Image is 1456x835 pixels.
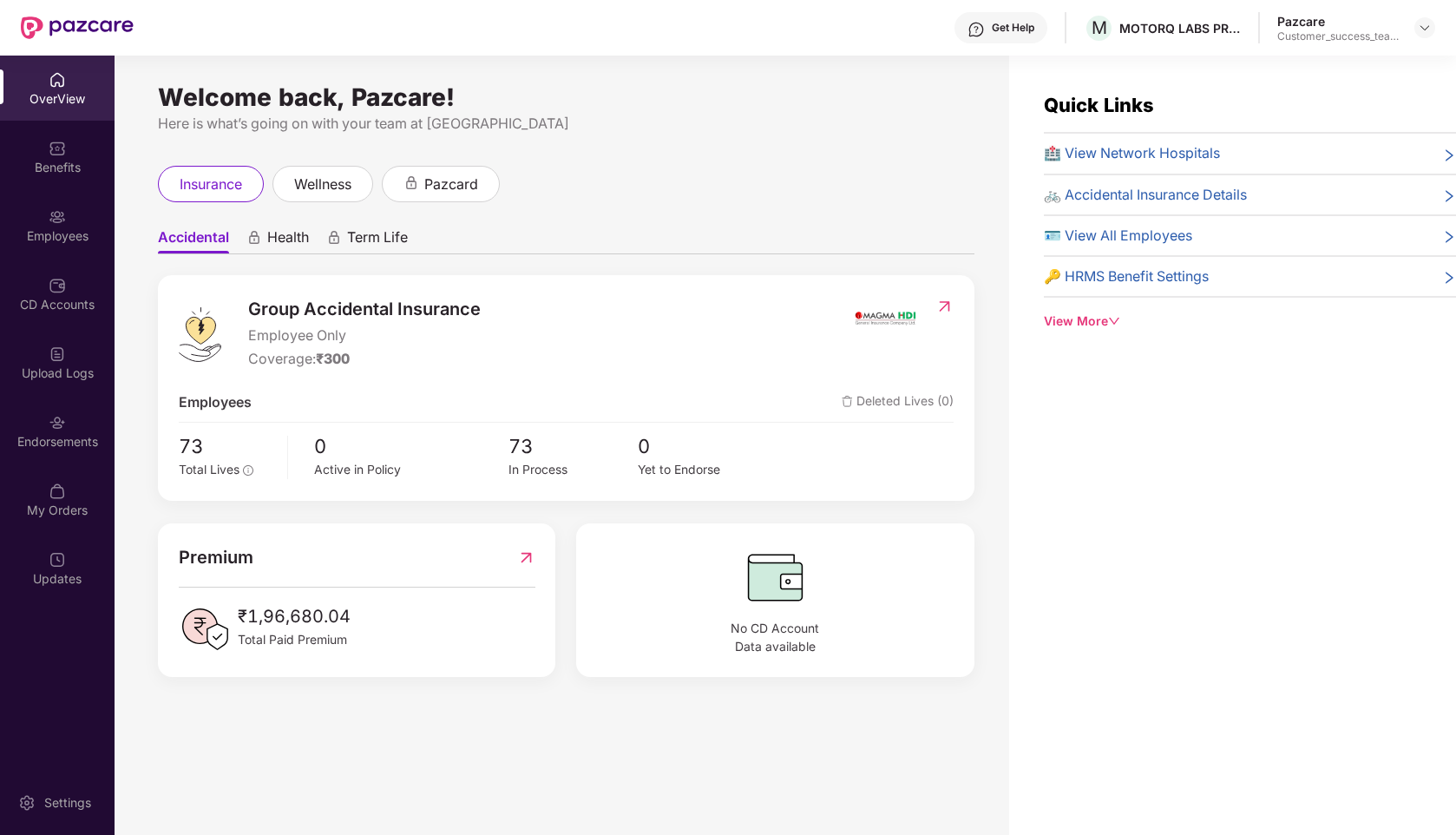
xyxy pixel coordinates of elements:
div: animation [326,230,342,246]
img: RedirectIcon [935,298,954,315]
span: Premium [179,544,253,571]
img: svg+xml;base64,PHN2ZyBpZD0iSG9tZSIgeG1sbnM9Imh0dHA6Ly93d3cudzMub3JnLzIwMDAvc3ZnIiB3aWR0aD0iMjAiIG... [49,71,66,89]
img: CDBalanceIcon [597,544,954,610]
img: svg+xml;base64,PHN2ZyBpZD0iSGVscC0zMngzMiIgeG1sbnM9Imh0dHA6Ly93d3cudzMub3JnLzIwMDAvc3ZnIiB3aWR0aD... [967,21,985,38]
span: ₹1,96,680.04 [238,603,351,630]
span: Accidental [158,228,229,253]
span: right [1442,187,1456,206]
span: Employees [179,391,252,413]
span: 0 [638,431,767,461]
span: wellness [294,174,351,195]
div: In Process [508,461,638,480]
span: Quick Links [1044,94,1154,116]
span: ₹300 [316,351,350,367]
span: right [1442,269,1456,287]
img: svg+xml;base64,PHN2ZyBpZD0iTXlfT3JkZXJzIiBkYXRhLW5hbWU9Ik15IE9yZGVycyIgeG1sbnM9Imh0dHA6Ly93d3cudz... [49,483,66,500]
div: Active in Policy [314,461,508,480]
span: 🔑 HRMS Benefit Settings [1044,266,1209,287]
div: Get Help [992,21,1034,35]
span: Employee Only [248,325,481,346]
span: insurance [180,174,242,195]
span: 🏥 View Network Hospitals [1044,142,1220,164]
span: right [1442,146,1456,164]
img: New Pazcare Logo [21,16,134,39]
img: insurerIcon [853,296,918,339]
span: No CD Account Data available [597,619,954,657]
span: down [1108,315,1120,327]
span: 0 [314,431,508,461]
img: svg+xml;base64,PHN2ZyBpZD0iVXBsb2FkX0xvZ3MiIGRhdGEtbmFtZT0iVXBsb2FkIExvZ3MiIHhtbG5zPSJodHRwOi8vd3... [49,345,66,363]
div: Customer_success_team_lead [1277,30,1399,43]
span: info-circle [243,465,253,476]
div: Yet to Endorse [638,461,767,480]
span: 🪪 View All Employees [1044,225,1192,247]
img: svg+xml;base64,PHN2ZyBpZD0iQ0RfQWNjb3VudHMiIGRhdGEtbmFtZT0iQ0QgQWNjb3VudHMiIHhtbG5zPSJodHRwOi8vd3... [49,277,66,294]
div: animation [246,230,262,246]
img: RedirectIcon [517,544,535,571]
img: svg+xml;base64,PHN2ZyBpZD0iRW1wbG95ZWVzIiB4bWxucz0iaHR0cDovL3d3dy53My5vcmcvMjAwMC9zdmciIHdpZHRoPS... [49,208,66,226]
img: svg+xml;base64,PHN2ZyBpZD0iU2V0dGluZy0yMHgyMCIgeG1sbnM9Imh0dHA6Ly93d3cudzMub3JnLzIwMDAvc3ZnIiB3aW... [18,794,36,812]
div: Welcome back, Pazcare! [158,90,974,104]
img: svg+xml;base64,PHN2ZyBpZD0iVXBkYXRlZCIgeG1sbnM9Imh0dHA6Ly93d3cudzMub3JnLzIwMDAvc3ZnIiB3aWR0aD0iMj... [49,551,66,569]
span: Group Accidental Insurance [248,296,481,323]
img: svg+xml;base64,PHN2ZyBpZD0iRW5kb3JzZW1lbnRzIiB4bWxucz0iaHR0cDovL3d3dy53My5vcmcvMjAwMC9zdmciIHdpZH... [49,414,66,431]
span: pazcard [424,174,478,195]
div: Settings [39,794,96,812]
img: logo [179,307,221,362]
img: svg+xml;base64,PHN2ZyBpZD0iQmVuZWZpdHMiIHhtbG5zPSJodHRwOi8vd3d3LnczLm9yZy8yMDAwL3N2ZyIgd2lkdGg9Ij... [49,140,66,157]
span: 🚲 Accidental Insurance Details [1044,184,1247,206]
div: View More [1044,312,1456,331]
span: Health [267,228,309,253]
div: animation [403,175,419,191]
div: Here is what’s going on with your team at [GEOGRAPHIC_DATA] [158,113,974,135]
img: deleteIcon [842,396,853,407]
span: Deleted Lives (0) [842,391,954,413]
span: 73 [508,431,638,461]
div: MOTORQ LABS PRIVATE LIMITED [1119,20,1241,36]
span: 73 [179,431,276,461]
span: Total Lives [179,463,239,477]
span: Total Paid Premium [238,630,351,649]
span: Term Life [347,228,408,253]
img: PaidPremiumIcon [179,603,231,655]
span: M [1092,17,1107,38]
span: right [1442,228,1456,247]
div: Coverage: [248,348,481,370]
img: svg+xml;base64,PHN2ZyBpZD0iRHJvcGRvd24tMzJ4MzIiIHhtbG5zPSJodHRwOi8vd3d3LnczLm9yZy8yMDAwL3N2ZyIgd2... [1418,21,1432,35]
div: Pazcare [1277,13,1399,30]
